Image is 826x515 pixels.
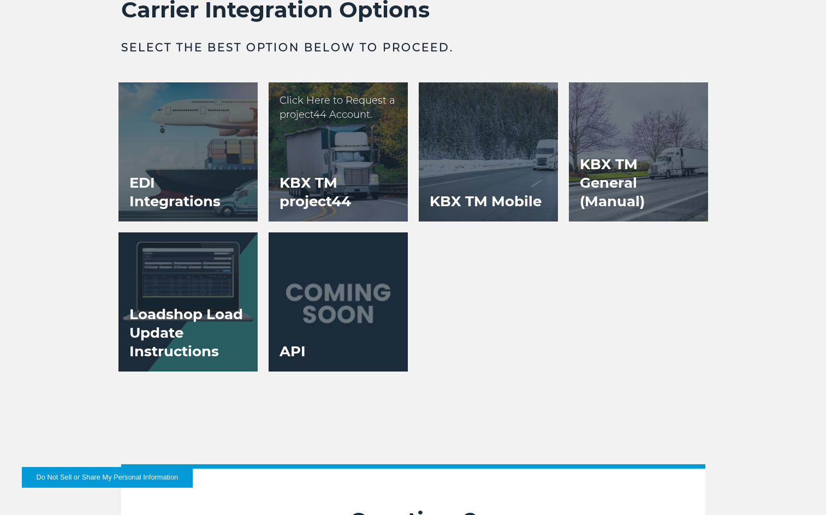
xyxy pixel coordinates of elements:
[118,294,258,372] h3: Loadshop Load Update Instructions
[269,82,408,221] a: KBX TM project44
[121,40,705,55] h3: Select the best option below to proceed.
[280,93,397,122] p: Click Here to Request a project44 Account.
[569,82,708,221] a: KBX TM General (Manual)
[118,232,258,372] a: Loadshop Load Update Instructions
[569,144,708,221] h3: KBX TM General (Manual)
[419,181,552,221] h3: KBX TM Mobile
[118,82,258,221] a: EDI Integrations
[269,232,408,372] a: API
[419,82,558,221] a: KBX TM Mobile
[118,163,258,221] h3: EDI Integrations
[269,163,408,221] h3: KBX TM project44
[22,467,193,488] button: Do Not Sell or Share My Personal Information
[269,331,317,372] h3: API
